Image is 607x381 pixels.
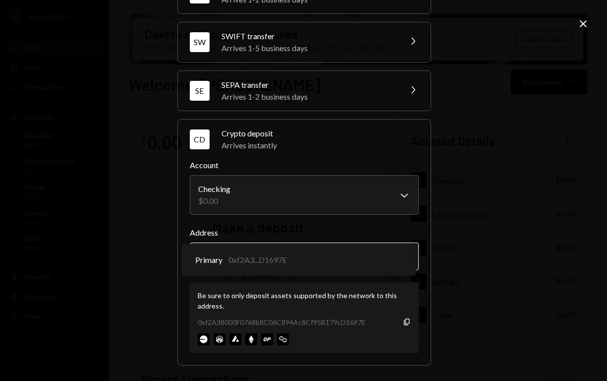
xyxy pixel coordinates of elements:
[190,32,210,52] div: SW
[229,333,241,345] img: avalanche-mainnet
[190,243,419,270] button: Address
[195,254,222,266] span: Primary
[190,129,210,149] div: CD
[245,333,257,345] img: ethereum-mainnet
[221,42,395,54] div: Arrives 1-5 business days
[221,139,419,151] div: Arrives instantly
[221,127,419,139] div: Crypto deposit
[198,333,210,345] img: base-mainnet
[214,333,225,345] img: arbitrum-mainnet
[198,290,411,311] div: Be sure to only deposit assets supported by the network to this address.
[261,333,273,345] img: optimism-mainnet
[277,333,289,345] img: polygon-mainnet
[221,91,395,103] div: Arrives 1-2 business days
[190,227,419,239] label: Address
[198,317,366,327] div: 0xf2A38000F0768b8C06C894Ac8Cf95B179cD1697E
[190,159,419,171] label: Account
[190,81,210,101] div: SE
[221,79,395,91] div: SEPA transfer
[190,175,419,215] button: Account
[221,30,395,42] div: SWIFT transfer
[228,254,287,266] div: 0xf2A3...D1697E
